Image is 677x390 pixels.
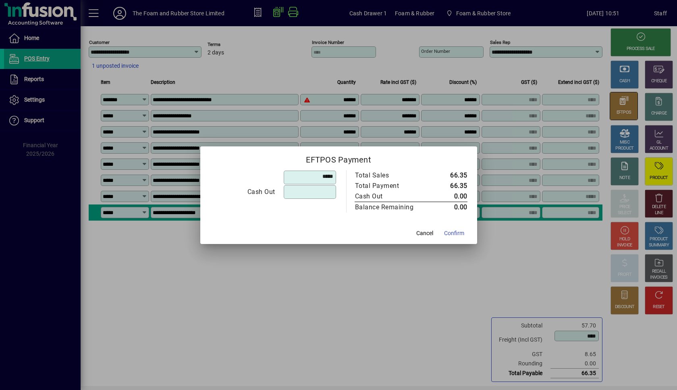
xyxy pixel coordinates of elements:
[355,202,423,212] div: Balance Remaining
[412,226,438,241] button: Cancel
[355,170,431,181] td: Total Sales
[355,192,423,201] div: Cash Out
[441,226,467,241] button: Confirm
[431,181,467,191] td: 66.35
[200,146,477,170] h2: EFTPOS Payment
[355,181,431,191] td: Total Payment
[210,187,275,197] div: Cash Out
[431,191,467,202] td: 0.00
[444,229,464,238] span: Confirm
[431,202,467,213] td: 0.00
[431,170,467,181] td: 66.35
[416,229,433,238] span: Cancel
